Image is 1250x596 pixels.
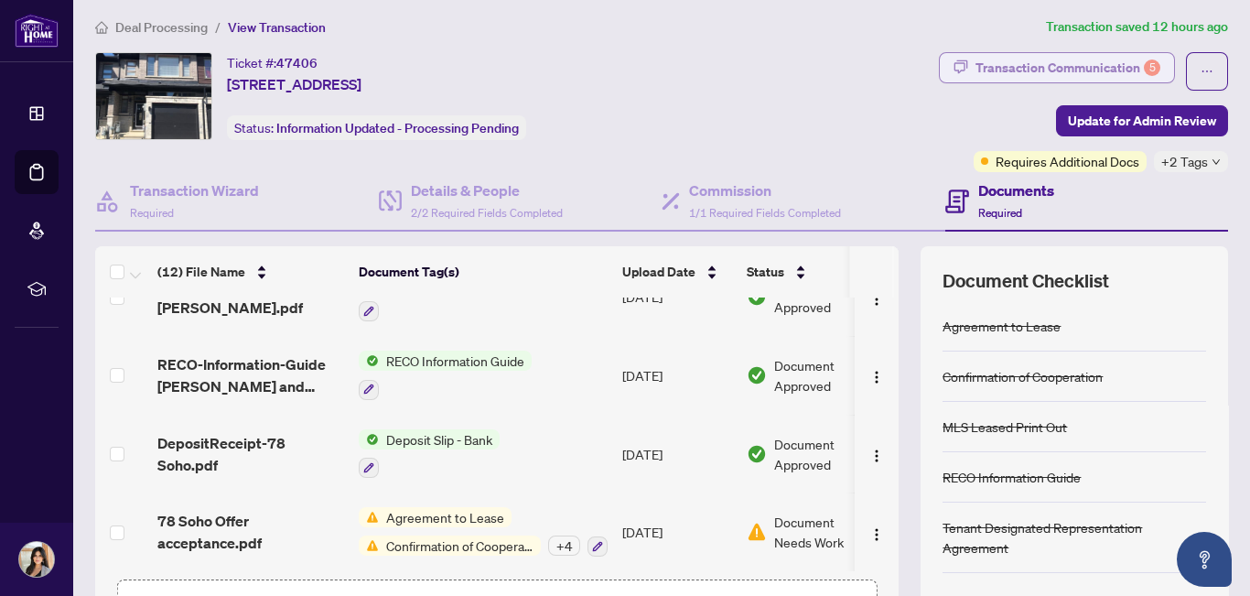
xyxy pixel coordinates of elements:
img: IMG-40744685_1.jpg [96,53,211,139]
span: DepositReceipt-78 Soho.pdf [157,432,344,476]
span: Upload Date [622,262,695,282]
div: RECO Information Guide [943,467,1081,487]
h4: Transaction Wizard [130,179,259,201]
img: Status Icon [359,351,379,371]
li: / [215,16,221,38]
img: Profile Icon [19,542,54,577]
span: down [1212,157,1221,167]
span: Update for Admin Review [1068,106,1216,135]
span: Document Checklist [943,268,1109,294]
span: 78 Soho Offer acceptance.pdf [157,510,344,554]
span: Agreement to Lease [379,507,512,527]
span: RECO Information Guide [379,351,532,371]
span: +2 Tags [1161,151,1208,172]
h4: Details & People [411,179,563,201]
img: logo [15,14,59,48]
span: 47406 [276,55,318,71]
button: Status IconDeposit Slip - Bank [359,429,500,479]
button: Status IconAgreement to LeaseStatus IconConfirmation of Cooperation+4 [359,507,608,557]
span: Confirmation of Cooperation [379,536,541,556]
img: Logo [869,292,884,307]
th: Upload Date [615,246,739,298]
div: Tenant Designated Representation Agreement [943,517,1206,558]
span: 2/2 Required Fields Completed [411,206,563,220]
th: Document Tag(s) [351,246,615,298]
span: View Transaction [228,19,326,36]
img: Document Status [747,365,767,385]
div: Agreement to Lease [943,316,1061,336]
div: Ticket #: [227,52,318,73]
div: MLS Leased Print Out [943,417,1067,437]
img: Status Icon [359,429,379,450]
span: ellipsis [1201,65,1213,78]
button: Logo [862,517,891,547]
span: (12) File Name [157,262,245,282]
button: Update for Admin Review [1056,105,1228,136]
img: Status Icon [359,536,379,556]
div: Transaction Communication [975,53,1160,82]
img: Logo [869,370,884,385]
span: Requires Additional Docs [996,151,1139,171]
div: Confirmation of Cooperation [943,366,1103,386]
th: (12) File Name [150,246,351,298]
span: Required [130,206,174,220]
span: Document Needs Work [774,512,869,552]
img: Status Icon [359,507,379,527]
span: 1/1 Required Fields Completed [689,206,841,220]
span: Deal Processing [115,19,208,36]
span: Deposit Slip - Bank [379,429,500,450]
div: + 4 [548,536,580,556]
button: Logo [862,439,891,469]
img: Document Status [747,444,767,464]
h4: Documents [978,179,1054,201]
span: home [95,21,108,34]
span: RECO-Information-Guide [PERSON_NAME] and [PERSON_NAME].pdf [157,353,344,397]
img: Document Status [747,522,767,542]
button: Logo [862,361,891,390]
img: Logo [869,449,884,463]
img: Logo [869,527,884,542]
span: Information Updated - Processing Pending [276,120,519,136]
article: Transaction saved 12 hours ago [1046,16,1228,38]
button: Transaction Communication5 [939,52,1175,83]
button: Open asap [1177,532,1232,587]
div: Status: [227,115,526,140]
span: Document Approved [774,355,888,396]
button: Status IconRECO Information Guide [359,351,532,400]
th: Status [739,246,895,298]
span: [STREET_ADDRESS] [227,73,361,95]
h4: Commission [689,179,841,201]
td: [DATE] [615,415,739,493]
span: Status [747,262,784,282]
span: Document Approved [774,434,888,474]
td: [DATE] [615,493,739,571]
div: 5 [1144,60,1160,76]
td: [DATE] [615,336,739,415]
span: Required [978,206,1022,220]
